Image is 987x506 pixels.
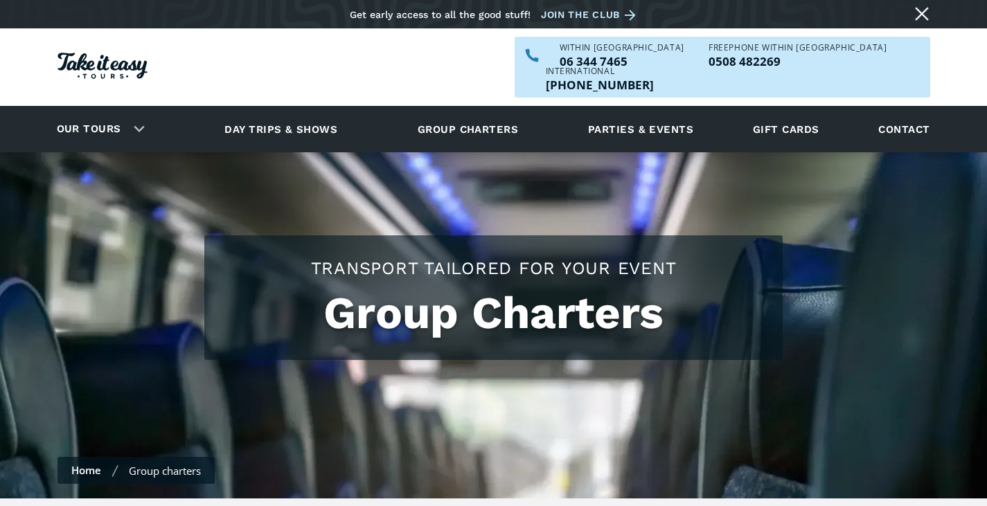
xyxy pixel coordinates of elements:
img: Take it easy Tours logo [57,53,148,79]
p: 0508 482269 [709,55,887,67]
a: Home [71,463,101,477]
div: Get early access to all the good stuff! [350,9,531,20]
div: WITHIN [GEOGRAPHIC_DATA] [560,44,684,52]
a: Gift cards [746,110,826,148]
a: Contact [871,110,936,148]
h2: Transport tailored for your event [218,256,769,280]
h1: Group Charters [218,287,769,339]
a: Join the club [541,6,641,24]
a: Our tours [46,113,132,145]
a: Call us within NZ on 063447465 [560,55,684,67]
a: Call us outside of NZ on +6463447465 [546,79,654,91]
a: Close message [911,3,933,25]
a: Homepage [57,46,148,89]
p: [PHONE_NUMBER] [546,79,654,91]
div: Our tours [40,110,156,148]
nav: Breadcrumbs [57,457,215,484]
div: International [546,67,654,75]
a: Day trips & shows [207,110,355,148]
a: Call us freephone within NZ on 0508482269 [709,55,887,67]
a: Parties & events [581,110,700,148]
div: Group charters [129,464,201,478]
div: Freephone WITHIN [GEOGRAPHIC_DATA] [709,44,887,52]
a: Group charters [400,110,535,148]
p: 06 344 7465 [560,55,684,67]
